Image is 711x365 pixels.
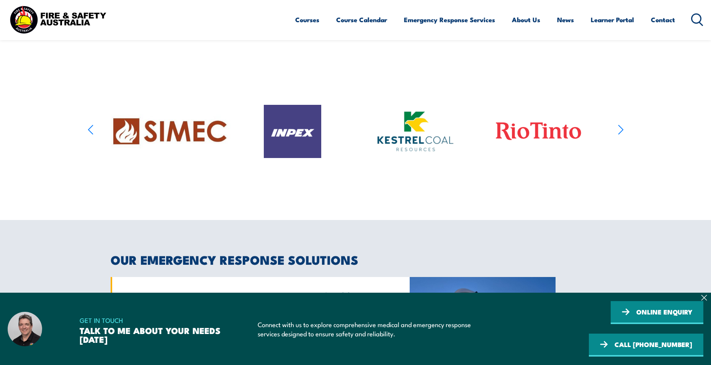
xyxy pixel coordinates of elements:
img: Inpex Logo [264,105,321,158]
img: Dave – Fire and Safety Australia [8,312,42,346]
span: GET IN TOUCH [80,314,227,326]
h3: TALK TO ME ABOUT YOUR NEEDS [DATE] [80,326,227,344]
a: CALL [PHONE_NUMBER] [589,334,703,357]
a: Contact [651,10,675,30]
a: Courses [295,10,319,30]
a: Emergency Response Services [404,10,495,30]
img: Kestrel Logo [377,111,454,152]
a: EMERGENCY SERVICES OFFICERS [111,277,232,323]
h2: OUR EMERGENCY RESPONSE SOLUTIONS [111,254,601,265]
a: About Us [512,10,540,30]
a: Learner Portal [591,10,634,30]
p: Connect with us to explore comprehensive medical and emergency response services designed to ensu... [258,320,474,338]
img: Simec Logo [109,71,230,192]
a: ONLINE ENQUIRY [611,301,703,324]
a: News [557,10,574,30]
h3: On-Site ESOs Tailored for Critical Operations [261,290,381,310]
a: Course Calendar [336,10,387,30]
img: rio-torino-logo [479,94,598,168]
